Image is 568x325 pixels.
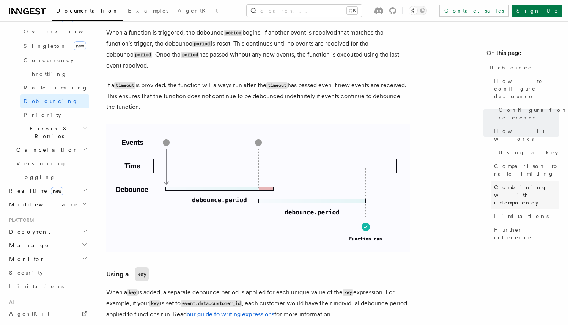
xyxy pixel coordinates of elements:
code: period [134,52,152,58]
span: AgentKit [9,311,49,317]
span: Singleton [24,43,67,49]
a: Logging [13,170,89,184]
span: Rate limiting [24,85,88,91]
button: Monitor [6,252,89,266]
span: AgentKit [178,8,218,14]
code: key [135,267,149,281]
a: Debouncing [20,94,89,108]
h4: On this page [486,49,559,61]
code: key [343,289,353,296]
a: Sign Up [512,5,562,17]
code: event.data.customer_id [181,300,242,307]
a: Further reference [491,223,559,244]
code: timeout [266,82,288,89]
a: Using a key [496,146,559,159]
a: Using akey [106,267,149,281]
a: Combining with idempotency [491,181,559,209]
a: Versioning [13,157,89,170]
code: key [127,289,138,296]
span: Debounce [489,64,532,71]
a: How to configure debounce [491,74,559,103]
span: new [51,187,63,195]
kbd: ⌘K [347,7,357,14]
span: Comparison to rate limiting [494,162,559,177]
button: Middleware [6,198,89,211]
span: Concurrency [24,57,74,63]
span: AI [6,299,14,305]
a: Documentation [52,2,123,21]
span: Further reference [494,226,559,241]
button: Toggle dark mode [409,6,427,15]
a: Overview [20,25,89,38]
span: new [74,41,86,50]
button: Cancellation [13,143,89,157]
span: Configuration reference [499,106,568,121]
p: When a is added, a separate debounce period is applied for each unique value of the expression. F... [106,287,410,320]
code: period [192,41,211,47]
span: Versioning [16,160,66,166]
span: Platform [6,217,34,223]
span: Using a key [499,149,558,156]
span: Middleware [6,201,78,208]
button: Deployment [6,225,89,239]
button: Errors & Retries [13,122,89,143]
a: Contact sales [439,5,509,17]
a: Debounce [486,61,559,74]
code: period [224,30,242,36]
img: Visualization of how debounce is applied [106,124,410,252]
button: Search...⌘K [247,5,362,17]
span: Cancellation [13,146,79,154]
a: Security [6,266,89,279]
span: Debouncing [24,98,78,104]
span: Logging [16,174,56,180]
a: AgentKit [6,307,89,320]
span: Manage [6,242,49,249]
a: Throttling [20,67,89,81]
a: How it works [491,124,559,146]
a: Limitations [6,279,89,293]
a: Singletonnew [20,38,89,53]
a: Examples [123,2,173,20]
span: Priority [24,112,61,118]
a: Limitations [491,209,559,223]
a: Priority [20,108,89,122]
span: Realtime [6,187,63,195]
span: Documentation [56,8,119,14]
a: AgentKit [173,2,222,20]
button: Manage [6,239,89,252]
span: Examples [128,8,168,14]
span: Monitor [6,255,45,263]
a: Comparison to rate limiting [491,159,559,181]
span: Limitations [494,212,549,220]
a: our guide to writing expressions [187,311,274,318]
span: Limitations [9,283,64,289]
span: How to configure debounce [494,77,559,100]
span: Security [9,270,43,276]
span: Throttling [24,71,67,77]
span: Combining with idempotency [494,184,559,206]
code: period [181,52,199,58]
div: Flow Controlnew [13,25,89,122]
span: Overview [24,28,102,35]
span: Errors & Retries [13,125,82,140]
a: Concurrency [20,53,89,67]
p: When a function is triggered, the debounce begins. If another event is received that matches the ... [106,27,410,71]
code: timeout [114,82,135,89]
span: Deployment [6,228,50,236]
span: How it works [494,127,559,143]
a: Rate limiting [20,81,89,94]
button: Realtimenew [6,184,89,198]
p: If a is provided, the function will always run after the has passed even if new events are receiv... [106,80,410,112]
a: Configuration reference [496,103,559,124]
code: key [149,300,160,307]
